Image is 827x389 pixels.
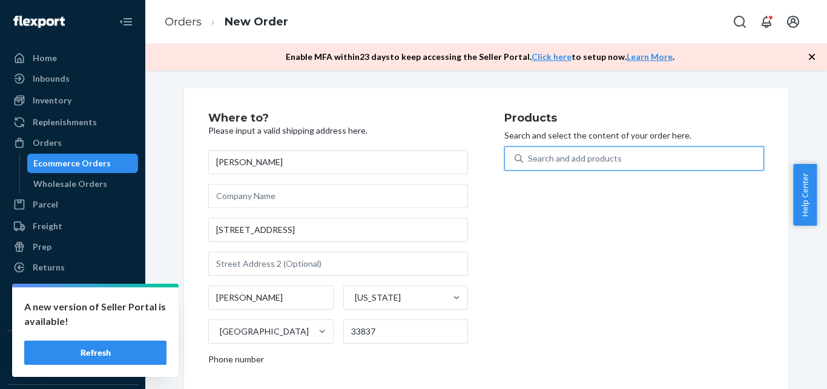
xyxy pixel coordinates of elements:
[208,150,468,174] input: First & Last Name
[7,237,138,257] a: Prep
[7,195,138,214] a: Parcel
[33,73,70,85] div: Inbounds
[219,325,220,338] input: [GEOGRAPHIC_DATA]
[208,353,264,370] span: Phone number
[286,51,674,63] p: Enable MFA within 23 days to keep accessing the Seller Portal. to setup now. .
[208,286,334,310] input: City
[7,91,138,110] a: Inventory
[754,10,779,34] button: Open notifications
[7,48,138,68] a: Home
[7,113,138,132] a: Replenishments
[208,113,468,125] h2: Where to?
[7,279,138,299] a: Reporting
[165,15,202,28] a: Orders
[7,133,138,152] a: Orders
[225,15,288,28] a: New Order
[532,51,572,62] a: Click here
[7,258,138,277] a: Returns
[627,51,673,62] a: Learn More
[528,152,622,165] div: Search and add products
[208,125,468,137] p: Please input a valid shipping address here.
[24,341,166,365] button: Refresh
[793,164,817,226] button: Help Center
[7,301,138,321] a: Billing
[354,292,355,304] input: [US_STATE]
[33,220,62,232] div: Freight
[33,137,62,149] div: Orders
[504,113,764,125] h2: Products
[33,157,111,169] div: Ecommerce Orders
[7,365,138,379] a: Add Integration
[220,325,309,338] div: [GEOGRAPHIC_DATA]
[13,16,65,28] img: Flexport logo
[343,319,469,344] input: ZIP Code
[7,341,138,360] button: Integrations
[33,261,65,273] div: Returns
[355,292,401,304] div: [US_STATE]
[208,218,468,242] input: Street Address
[114,10,138,34] button: Close Navigation
[7,217,138,236] a: Freight
[33,283,73,295] div: Reporting
[33,52,57,64] div: Home
[27,154,139,173] a: Ecommerce Orders
[208,184,468,208] input: Company Name
[33,94,71,106] div: Inventory
[24,299,166,329] p: A new version of Seller Portal is available!
[33,241,51,253] div: Prep
[33,178,107,190] div: Wholesale Orders
[504,129,764,142] p: Search and select the content of your order here.
[27,174,139,194] a: Wholesale Orders
[781,10,805,34] button: Open account menu
[33,116,97,128] div: Replenishments
[728,10,752,34] button: Open Search Box
[7,69,138,88] a: Inbounds
[155,4,298,40] ol: breadcrumbs
[208,252,468,276] input: Street Address 2 (Optional)
[33,198,58,211] div: Parcel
